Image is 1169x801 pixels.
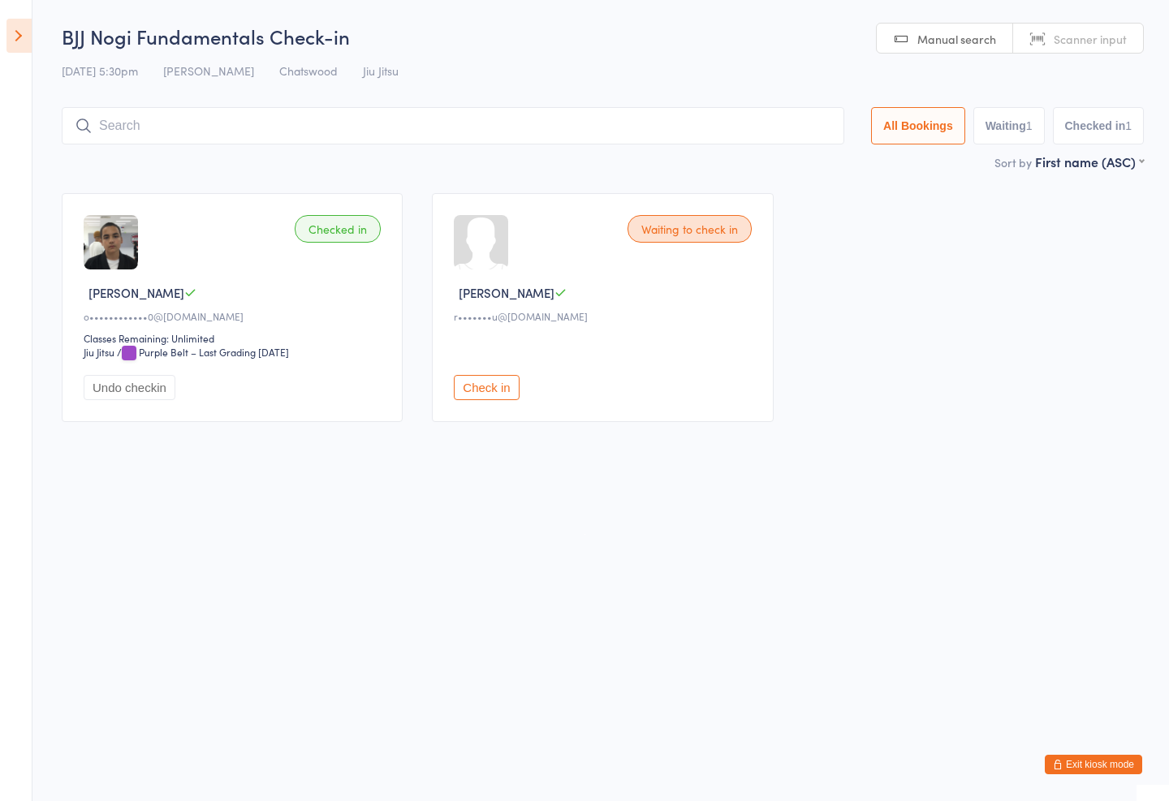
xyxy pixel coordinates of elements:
[117,345,289,359] span: / Purple Belt – Last Grading [DATE]
[917,31,996,47] span: Manual search
[454,375,519,400] button: Check in
[871,107,965,144] button: All Bookings
[454,309,756,323] div: r•••••••u@[DOMAIN_NAME]
[1035,153,1144,170] div: First name (ASC)
[84,309,386,323] div: o••••••••••••0@[DOMAIN_NAME]
[1125,119,1132,132] div: 1
[973,107,1045,144] button: Waiting1
[279,62,338,79] span: Chatswood
[994,154,1032,170] label: Sort by
[62,107,844,144] input: Search
[1054,31,1127,47] span: Scanner input
[62,23,1144,50] h2: BJJ Nogi Fundamentals Check-in
[84,331,386,345] div: Classes Remaining: Unlimited
[84,345,114,359] div: Jiu Jitsu
[363,62,399,79] span: Jiu Jitsu
[628,215,752,243] div: Waiting to check in
[459,284,554,301] span: [PERSON_NAME]
[163,62,254,79] span: [PERSON_NAME]
[295,215,381,243] div: Checked in
[1045,755,1142,774] button: Exit kiosk mode
[88,284,184,301] span: [PERSON_NAME]
[1026,119,1033,132] div: 1
[84,215,138,269] img: image1693891022.png
[84,375,175,400] button: Undo checkin
[62,62,138,79] span: [DATE] 5:30pm
[1053,107,1145,144] button: Checked in1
